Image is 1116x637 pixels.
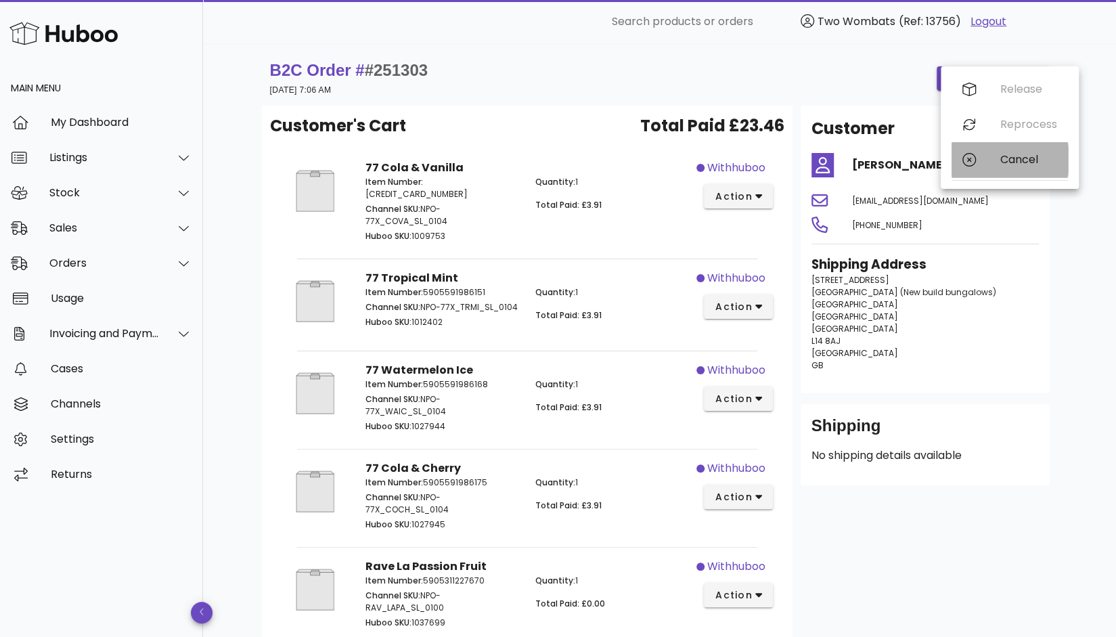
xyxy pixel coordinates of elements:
div: Stock [49,186,160,199]
span: Item Number: [365,477,423,488]
span: Huboo SKU: [365,420,411,432]
div: My Dashboard [51,116,192,129]
p: 1 [535,176,688,188]
div: Orders [49,257,160,269]
span: Huboo SKU: [365,519,411,530]
span: [GEOGRAPHIC_DATA] [811,347,898,359]
span: withhuboo [707,558,765,575]
img: Product Image [281,558,349,621]
span: Channel SKU: [365,590,420,601]
small: [DATE] 7:06 AM [270,85,332,95]
h3: Shipping Address [811,255,1039,274]
p: NPO-77X_COVA_SL_0104 [365,203,519,227]
p: 5905591986175 [365,477,519,489]
span: (Ref: 13756) [899,14,961,29]
span: Huboo SKU: [365,230,411,242]
button: action [704,485,774,509]
span: Item Number: [365,286,423,298]
strong: 77 Tropical Mint [365,270,458,286]
span: Total Paid: £3.91 [535,309,601,321]
p: 1027945 [365,519,519,531]
div: Usage [51,292,192,305]
span: Huboo SKU: [365,617,411,628]
div: Cases [51,362,192,375]
span: Item Number: [365,575,423,586]
h2: Customer [811,116,895,141]
span: Channel SKU: [365,203,420,215]
span: Total Paid: £3.91 [535,500,601,511]
span: [GEOGRAPHIC_DATA] [811,323,898,334]
span: action [715,392,753,406]
p: [CREDIT_CARD_NUMBER] [365,176,519,200]
div: Sales [49,221,160,234]
span: Quantity: [535,378,575,390]
p: 1 [535,286,688,299]
a: Logout [970,14,1006,30]
p: 1037699 [365,617,519,629]
span: Customer's Cart [270,114,406,138]
span: action [715,190,753,204]
span: Total Paid: £3.91 [535,401,601,413]
p: NPO-77X_TRMI_SL_0104 [365,301,519,313]
p: 1 [535,477,688,489]
p: 1 [535,378,688,391]
p: 5905311227670 [365,575,519,587]
strong: B2C Order # [270,61,428,79]
div: Listings [49,151,160,164]
p: NPO-RAV_LAPA_SL_0100 [365,590,519,614]
p: 1 [535,575,688,587]
strong: 77 Cola & Vanilla [365,160,464,175]
span: L14 8AJ [811,335,841,347]
p: 5905591986151 [365,286,519,299]
strong: 77 Watermelon Ice [365,362,473,378]
span: Channel SKU: [365,491,420,503]
span: [GEOGRAPHIC_DATA] [811,299,898,310]
span: withhuboo [707,460,765,477]
img: Product Image [281,160,349,222]
span: Total Paid: £0.00 [535,598,604,609]
span: Item Number: [365,378,423,390]
span: action [715,588,753,602]
div: Cancel [1000,153,1057,166]
span: Channel SKU: [365,393,420,405]
span: [GEOGRAPHIC_DATA] [811,311,898,322]
img: Huboo Logo [9,19,118,48]
div: Channels [51,397,192,410]
span: Item Number: [365,176,423,188]
span: Quantity: [535,176,575,188]
p: NPO-77X_COCH_SL_0104 [365,491,519,516]
div: Shipping [811,415,1039,447]
img: Product Image [281,460,349,523]
button: action [704,583,774,607]
span: [STREET_ADDRESS] [811,274,889,286]
span: Total Paid £23.46 [640,114,784,138]
button: order actions [937,66,1049,91]
span: Quantity: [535,477,575,488]
span: Quantity: [535,575,575,586]
button: action [704,294,774,319]
div: Invoicing and Payments [49,327,160,340]
span: [PHONE_NUMBER] [852,219,922,231]
p: 1012402 [365,316,519,328]
img: Product Image [281,270,349,332]
span: Total Paid: £3.91 [535,199,601,211]
span: Quantity: [535,286,575,298]
img: Product Image [281,362,349,424]
span: [EMAIL_ADDRESS][DOMAIN_NAME] [852,195,989,206]
strong: Rave La Passion Fruit [365,558,487,574]
div: Returns [51,468,192,481]
p: 5905591986168 [365,378,519,391]
p: NPO-77X_WAIC_SL_0104 [365,393,519,418]
p: 1009753 [365,230,519,242]
span: Huboo SKU: [365,316,411,328]
span: Two Wombats [818,14,895,29]
p: 1027944 [365,420,519,433]
h4: [PERSON_NAME] [852,157,1039,173]
p: No shipping details available [811,447,1039,464]
span: withhuboo [707,160,765,176]
span: GB [811,359,824,371]
span: #251303 [365,61,428,79]
span: withhuboo [707,270,765,286]
div: Settings [51,433,192,445]
strong: 77 Cola & Cherry [365,460,461,476]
